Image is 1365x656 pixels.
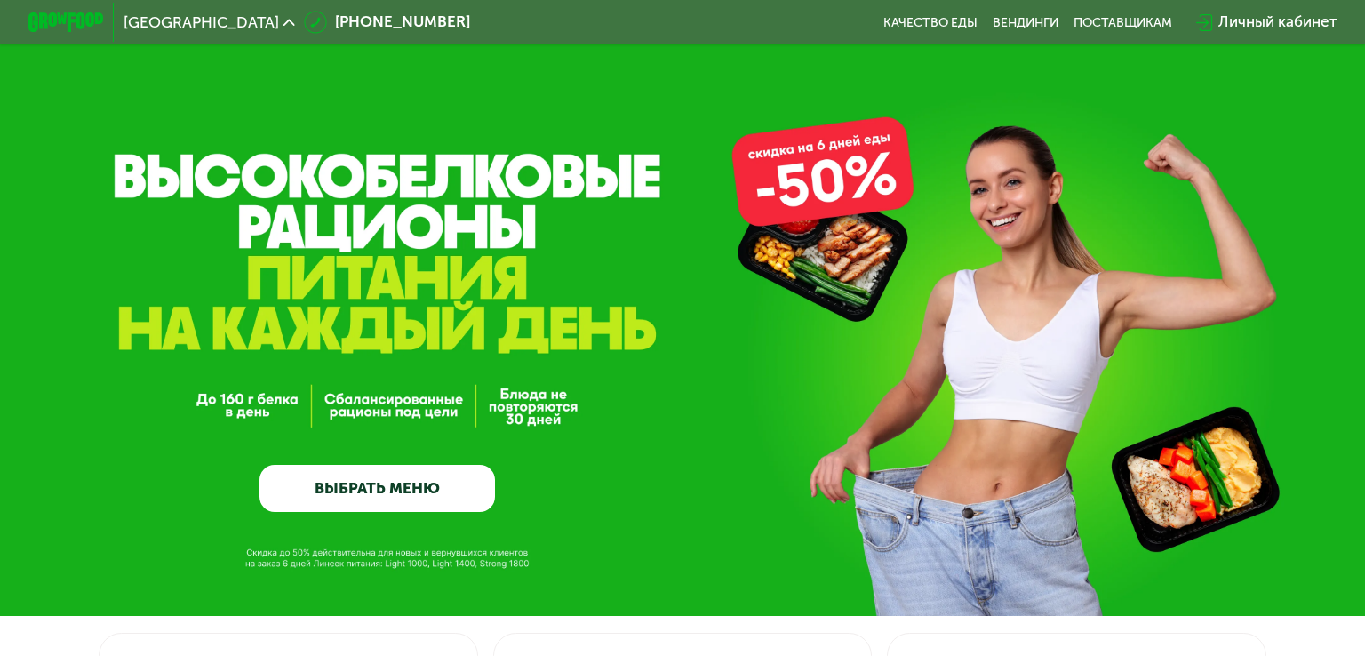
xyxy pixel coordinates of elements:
a: [PHONE_NUMBER] [304,11,469,34]
div: Личный кабинет [1218,11,1337,34]
div: поставщикам [1074,15,1172,30]
span: [GEOGRAPHIC_DATA] [124,15,279,30]
a: Качество еды [883,15,978,30]
a: Вендинги [993,15,1058,30]
a: ВЫБРАТЬ МЕНЮ [259,465,496,512]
